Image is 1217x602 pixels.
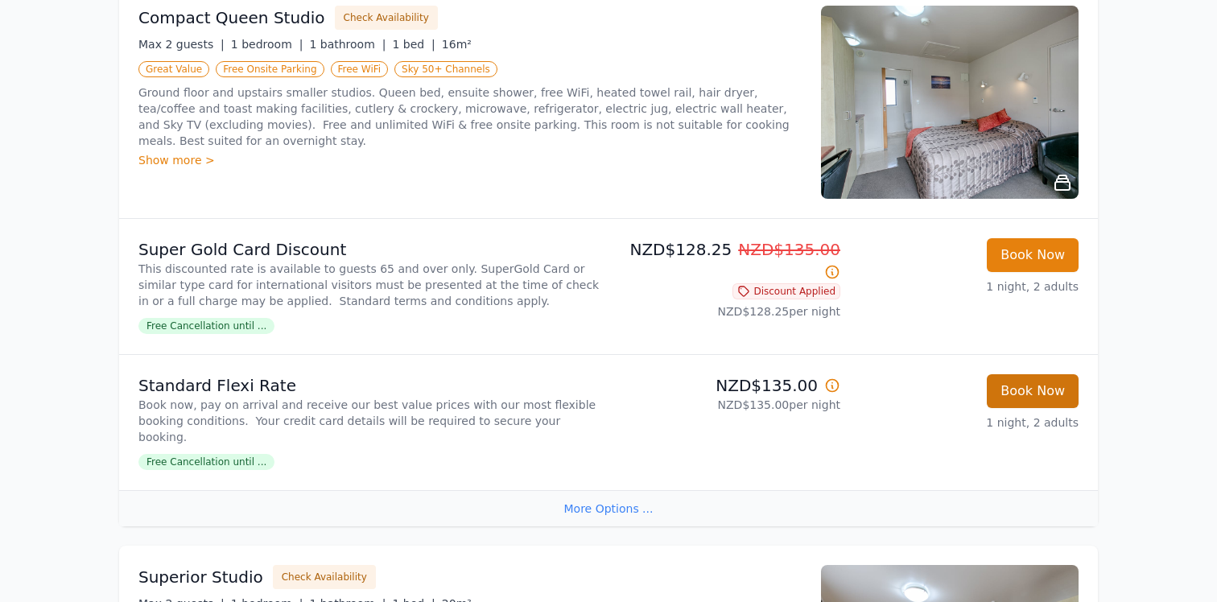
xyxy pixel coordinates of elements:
[987,374,1079,408] button: Book Now
[138,6,325,29] h3: Compact Queen Studio
[853,278,1079,295] p: 1 night, 2 adults
[231,38,303,51] span: 1 bedroom |
[138,454,274,470] span: Free Cancellation until ...
[138,397,602,445] p: Book now, pay on arrival and receive our best value prices with our most flexible booking conditi...
[732,283,840,299] span: Discount Applied
[138,238,602,261] p: Super Gold Card Discount
[615,374,840,397] p: NZD$135.00
[309,38,386,51] span: 1 bathroom |
[738,240,840,259] span: NZD$135.00
[442,38,472,51] span: 16m²
[216,61,324,77] span: Free Onsite Parking
[331,61,389,77] span: Free WiFi
[335,6,438,30] button: Check Availability
[138,566,263,588] h3: Superior Studio
[138,38,225,51] span: Max 2 guests |
[119,490,1098,526] div: More Options ...
[853,414,1079,431] p: 1 night, 2 adults
[138,374,602,397] p: Standard Flexi Rate
[138,61,209,77] span: Great Value
[138,318,274,334] span: Free Cancellation until ...
[138,152,802,168] div: Show more >
[615,303,840,320] p: NZD$128.25 per night
[394,61,497,77] span: Sky 50+ Channels
[615,397,840,413] p: NZD$135.00 per night
[987,238,1079,272] button: Book Now
[138,85,802,149] p: Ground floor and upstairs smaller studios. Queen bed, ensuite shower, free WiFi, heated towel rai...
[138,261,602,309] p: This discounted rate is available to guests 65 and over only. SuperGold Card or similar type card...
[392,38,435,51] span: 1 bed |
[273,565,376,589] button: Check Availability
[615,238,840,283] p: NZD$128.25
